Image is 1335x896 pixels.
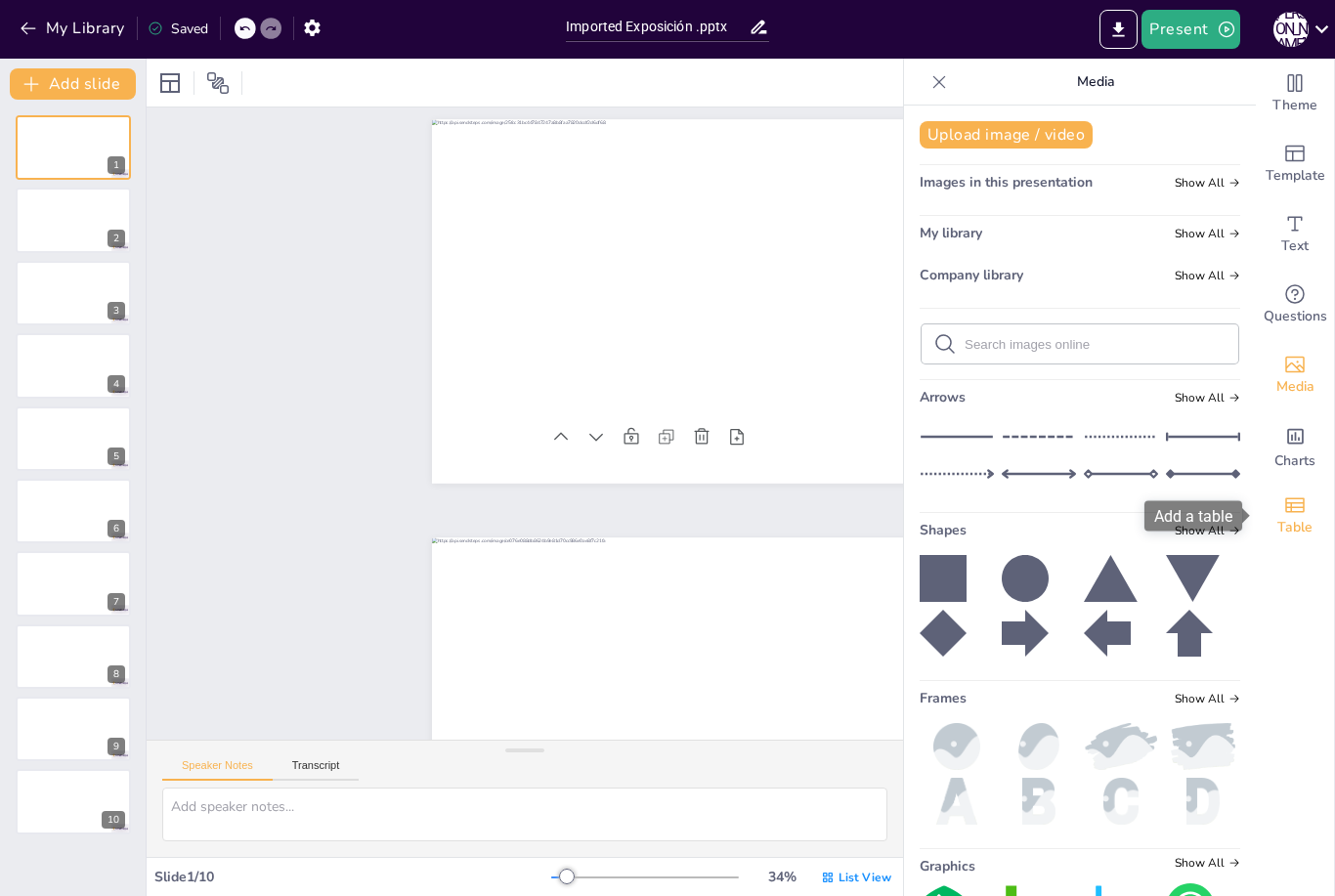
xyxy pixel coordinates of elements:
div: 9 [108,738,125,755]
input: Search images online [965,337,1227,352]
div: 1 [108,156,125,174]
div: Add images, graphics, shapes or video [1256,340,1334,410]
span: Template [1266,165,1325,187]
p: Media [955,59,1236,106]
button: Speaker Notes [162,759,273,781]
div: 6 [108,520,125,537]
div: Add a table [1144,501,1242,532]
span: Media [1276,376,1314,398]
div: Add text boxes [1256,199,1334,270]
span: List View [839,870,891,885]
img: a.png [920,778,994,825]
div: 8 [16,624,131,689]
img: c.png [1084,778,1158,825]
img: paint.png [1166,723,1240,770]
button: Upload image / video [920,121,1093,149]
span: Show all [1175,391,1240,405]
img: b.png [1002,778,1076,825]
span: Arrows [920,388,966,406]
button: [PERSON_NAME] [1273,10,1309,49]
div: 4 [16,333,131,398]
div: [PERSON_NAME] [1273,12,1309,47]
div: Get real-time input from your audience [1256,270,1334,340]
img: paint2.png [1084,723,1158,770]
div: 10 [16,769,131,833]
div: 3 [108,302,125,320]
span: Shapes [920,521,967,539]
span: Show all [1175,176,1240,190]
div: 3 [16,261,131,325]
button: My Library [15,13,133,44]
div: 7 [108,593,125,611]
button: Export to PowerPoint [1099,10,1138,49]
span: Frames [920,689,967,707]
button: Transcript [273,759,360,781]
div: Slide 2 [104,384,539,448]
span: Table [1277,517,1313,538]
img: ball.png [920,723,994,770]
span: Show all [1175,524,1240,537]
div: 10 [102,811,125,829]
div: 5 [16,406,131,471]
div: Change the overall theme [1256,59,1334,129]
div: 2 [108,230,125,247]
div: Layout [154,67,186,99]
img: d.png [1166,778,1240,825]
div: 6 [16,479,131,543]
span: Charts [1274,450,1315,472]
div: 8 [108,665,125,683]
button: Add slide [10,68,136,100]
div: Add charts and graphs [1256,410,1334,481]
span: Show all [1175,692,1240,705]
div: Add a table [1256,481,1334,551]
div: 4 [108,375,125,393]
div: 2 [16,188,131,252]
span: Show all [1175,269,1240,282]
span: Questions [1264,306,1327,327]
span: Graphics [920,857,975,875]
span: Images in this presentation [920,173,1093,192]
div: Slide 1 / 10 [154,868,551,886]
span: Company library [920,266,1023,284]
span: Show all [1175,227,1240,240]
button: Present [1141,10,1239,49]
span: Theme [1272,95,1317,116]
div: Saved [148,20,208,38]
span: Position [206,71,230,95]
span: My library [920,224,982,242]
div: 9 [16,697,131,761]
span: Show all [1175,856,1240,870]
div: Add ready made slides [1256,129,1334,199]
div: 7 [16,551,131,616]
div: 1 [16,115,131,180]
img: oval.png [1002,723,1076,770]
div: 5 [108,448,125,465]
span: Text [1281,235,1309,257]
div: 34 % [758,868,805,886]
input: Insert title [566,13,749,41]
